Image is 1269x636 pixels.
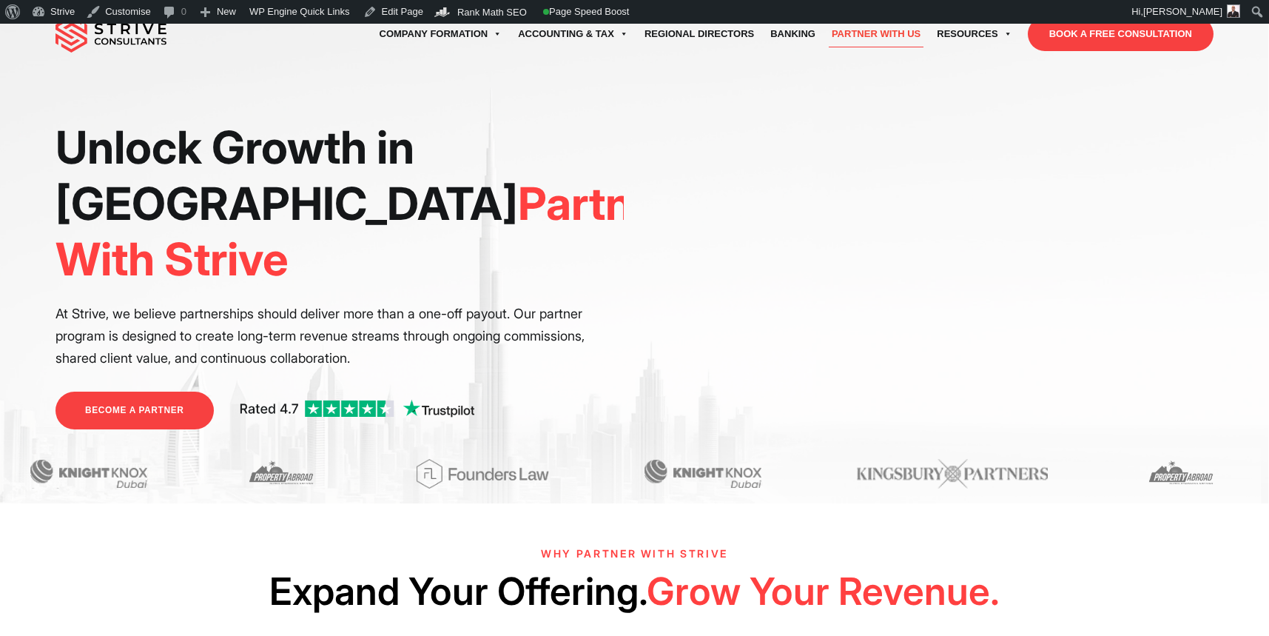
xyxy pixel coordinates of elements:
[55,176,675,287] span: Partner With Strive
[1028,17,1214,51] a: BOOK A FREE CONSULTATION
[55,392,214,429] a: BECOME A PARTNER
[762,13,824,55] a: Banking
[1143,6,1222,17] span: [PERSON_NAME]
[55,120,624,288] h1: Unlock Growth in [GEOGRAPHIC_DATA]
[647,569,1000,614] span: Grow Your Revenue.
[824,13,929,55] a: Partner with Us
[510,13,636,55] a: Accounting & Tax
[636,13,762,55] a: Regional Directors
[929,13,1020,55] a: Resources
[646,120,1214,440] iframe: <br />
[371,13,511,55] a: Company Formation
[55,303,624,369] p: At Strive, we believe partnerships should deliver more than a one-off payout. Our partner program...
[457,7,527,18] span: Rank Math SEO
[55,16,166,53] img: main-logo.svg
